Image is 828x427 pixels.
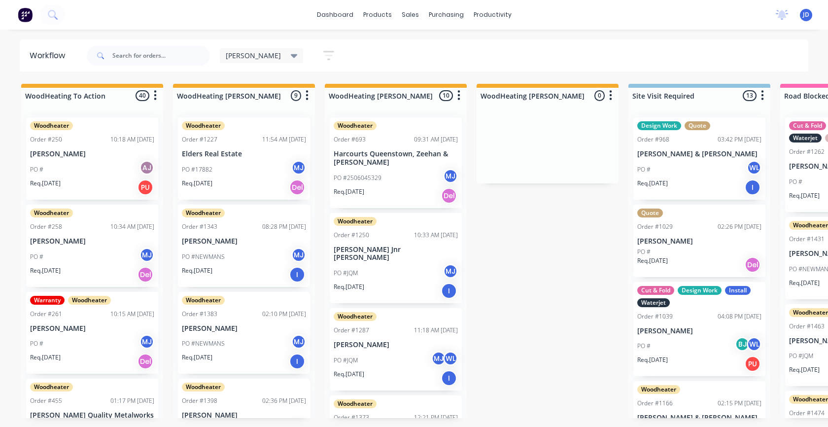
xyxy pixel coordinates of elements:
div: 02:15 PM [DATE] [718,399,761,408]
p: PO #JQM [334,356,358,365]
p: PO #NEWMANS [182,252,225,261]
p: [PERSON_NAME] & [PERSON_NAME] [637,414,761,422]
div: Warranty [30,296,65,305]
div: Woodheater [182,383,225,391]
div: Order #1431 [789,235,825,244]
p: [PERSON_NAME] [334,341,458,349]
p: [PERSON_NAME] [30,150,154,158]
p: Req. [DATE] [637,256,668,265]
div: I [441,283,457,299]
p: Req. [DATE] [182,179,212,188]
p: [PERSON_NAME] Jnr [PERSON_NAME] [334,246,458,262]
div: Workflow [30,50,70,62]
div: Order #1343 [182,222,217,231]
div: purchasing [424,7,469,22]
p: Req. [DATE] [637,179,668,188]
div: Woodheater [334,399,377,408]
div: MJ [139,334,154,349]
div: WoodheaterOrder #25810:34 AM [DATE][PERSON_NAME]PO #MJReq.[DATE]Del [26,205,158,287]
p: [PERSON_NAME] [637,327,761,335]
img: Factory [18,7,33,22]
div: Woodheater [334,312,377,321]
div: MJ [291,248,306,262]
div: 10:34 AM [DATE] [110,222,154,231]
div: WoodheaterOrder #125010:33 AM [DATE][PERSON_NAME] Jnr [PERSON_NAME]PO #JQMMJReq.[DATE]I [330,213,462,304]
div: products [358,7,397,22]
div: Woodheater [334,121,377,130]
div: 11:18 AM [DATE] [414,326,458,335]
div: Quote [637,209,663,217]
div: 10:15 AM [DATE] [110,310,154,319]
div: Order #1383 [182,310,217,319]
div: I [441,370,457,386]
div: WoodheaterOrder #134308:28 PM [DATE][PERSON_NAME]PO #NEWMANSMJReq.[DATE]I [178,205,310,287]
div: Order #1287 [334,326,369,335]
p: Req. [DATE] [789,365,820,374]
div: Cut & Fold [637,286,674,295]
div: MJ [431,351,446,366]
div: Woodheater [637,385,680,394]
p: [PERSON_NAME] [637,237,761,246]
div: Order #1029 [637,222,673,231]
div: Cut & FoldDesign WorkInstallWaterjetOrder #103904:08 PM [DATE][PERSON_NAME]PO #BJWLReq.[DATE]PU [633,282,765,377]
p: PO #JQM [789,352,813,360]
div: Woodheater [182,209,225,217]
p: Req. [DATE] [334,283,364,291]
div: Order #1398 [182,396,217,405]
p: [PERSON_NAME] [30,324,154,333]
div: MJ [291,334,306,349]
p: PO #JQM [334,269,358,278]
div: Del [441,188,457,204]
p: PO # [30,165,43,174]
div: WL [443,351,458,366]
div: Cut & Fold [789,121,826,130]
p: Req. [DATE] [182,266,212,275]
p: Req. [DATE] [30,266,61,275]
div: MJ [139,248,154,262]
p: [PERSON_NAME] [30,237,154,246]
div: 01:17 PM [DATE] [110,396,154,405]
p: Harcourts Queenstown, Zeehan & [PERSON_NAME] [334,150,458,167]
div: 10:33 AM [DATE] [414,231,458,240]
p: Req. [DATE] [182,353,212,362]
div: Woodheater [30,209,73,217]
div: WoodheaterOrder #25010:18 AM [DATE][PERSON_NAME]PO #AJReq.[DATE]PU [26,117,158,200]
div: Order #261 [30,310,62,319]
div: Order #968 [637,135,669,144]
div: WL [747,337,761,352]
div: I [289,354,305,369]
div: Del [745,257,760,273]
p: Req. [DATE] [789,279,820,287]
div: 11:54 AM [DATE] [262,135,306,144]
p: Elders Real Estate [182,150,306,158]
p: PO # [30,339,43,348]
div: Woodheater [182,121,225,130]
span: JD [803,10,809,19]
div: Order #250 [30,135,62,144]
div: PU [745,356,760,372]
p: Req. [DATE] [334,187,364,196]
div: 10:18 AM [DATE] [110,135,154,144]
p: [PERSON_NAME] & [PERSON_NAME] [637,150,761,158]
p: PO #17882 [182,165,212,174]
div: 02:26 PM [DATE] [718,222,761,231]
p: PO # [637,342,651,351]
div: Quote [685,121,710,130]
p: PO # [789,178,802,186]
div: QuoteOrder #102902:26 PM [DATE][PERSON_NAME]PO #Req.[DATE]Del [633,205,765,277]
div: Order #693 [334,135,366,144]
div: Order #1373 [334,413,369,422]
div: Order #1474 [789,409,825,418]
div: WL [747,160,761,175]
p: Req. [DATE] [637,356,668,364]
p: PO # [637,165,651,174]
div: Del [138,354,153,369]
div: Order #1262 [789,147,825,156]
div: MJ [443,264,458,279]
div: Woodheater [68,296,111,305]
div: BJ [735,337,750,352]
div: Order #1463 [789,322,825,331]
div: WoodheaterOrder #69309:31 AM [DATE]Harcourts Queenstown, Zeehan & [PERSON_NAME]PO #2506045329MJRe... [330,117,462,208]
div: Order #258 [30,222,62,231]
div: PU [138,179,153,195]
